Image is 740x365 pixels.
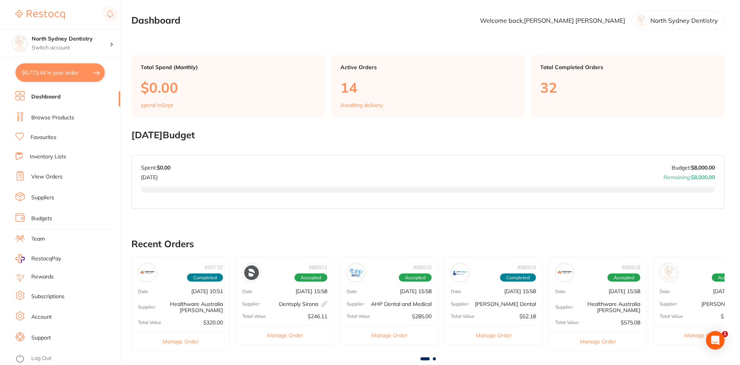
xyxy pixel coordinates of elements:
p: Total Completed Orders [540,64,715,70]
p: Total Value [660,314,683,319]
img: AHP Dental and Medical [349,265,363,280]
p: Healthware Australia [PERSON_NAME] [155,301,223,313]
a: RestocqPay [15,254,61,263]
img: Dentsply Sirona [244,265,259,280]
strong: $8,000.00 [691,174,715,181]
a: Log Out [31,355,51,362]
p: [DATE] 15:58 [504,288,536,294]
p: $575.08 [621,319,640,326]
p: Total Value [451,314,475,319]
h4: North Sydney Dentistry [32,35,110,43]
button: Manage Order [340,326,438,345]
span: Accepted [607,273,640,282]
p: $0.00 [141,80,316,95]
img: Restocq Logo [15,10,65,19]
span: Completed [500,273,536,282]
a: Dashboard [31,93,61,101]
p: [DATE] 15:58 [400,288,432,294]
p: Total Value [555,320,579,325]
img: Henry Schein Halas [662,265,676,280]
p: Dentsply Sirona [279,301,327,307]
p: # 88921 [309,264,327,270]
p: Supplier [242,301,260,307]
p: Supplier [138,304,155,310]
p: Switch account [32,44,110,52]
img: North Sydney Dentistry [12,36,27,51]
img: Healthware Australia Ridley [140,265,155,280]
p: Supplier [555,304,573,310]
a: Browse Products [31,114,74,122]
p: AHP Dental and Medical [371,301,432,307]
a: Restocq Logo [15,6,65,24]
a: Total Spend (Monthly)$0.00spend inSept [131,55,325,117]
p: Spent: [141,165,170,171]
h2: [DATE] Budget [131,130,725,141]
h2: Recent Orders [131,239,725,250]
div: Open Intercom Messenger [706,331,725,350]
a: Inventory Lists [30,153,66,161]
p: # 90730 [204,264,223,270]
p: Total Value [138,320,162,325]
p: Total Spend (Monthly) [141,64,316,70]
a: View Orders [31,173,63,181]
p: Total Value [242,314,266,319]
a: Team [31,235,45,243]
img: RestocqPay [15,254,25,263]
p: Budget: [672,165,715,171]
p: $52.18 [519,313,536,319]
p: [DATE] 15:58 [296,288,327,294]
p: [DATE] 10:51 [191,288,223,294]
button: Manage Order [445,326,542,345]
p: [DATE] [141,171,170,180]
p: # 88920 [413,264,432,270]
p: Supplier [347,301,364,307]
p: Healthware Australia [PERSON_NAME] [573,301,640,313]
span: Accepted [399,273,432,282]
span: 1 [722,331,728,337]
button: Manage Order [132,332,229,351]
span: RestocqPay [31,255,61,263]
p: Date [555,289,566,294]
p: Awaiting delivery [340,102,383,108]
span: Completed [187,273,223,282]
a: Rewards [31,273,54,281]
strong: $8,000.00 [691,164,715,171]
a: Favourites [31,134,56,141]
p: # 88919 [517,264,536,270]
button: $6,773.44 in your order [15,63,105,82]
p: 32 [540,80,715,95]
p: North Sydney Dentistry [650,17,718,24]
p: Date [451,289,461,294]
button: Manage Order [236,326,333,345]
p: $246.11 [308,313,327,319]
a: Total Completed Orders32 [531,55,725,117]
button: Log Out [15,353,118,365]
a: Budgets [31,215,52,222]
img: Healthware Australia Ridley [557,265,572,280]
p: Date [242,289,253,294]
a: Subscriptions [31,293,65,300]
p: [PERSON_NAME] Dental [475,301,536,307]
p: 14 [340,80,515,95]
a: Support [31,334,51,342]
button: Manage Order [549,332,646,351]
p: Date [660,289,670,294]
p: Supplier [451,301,468,307]
p: [DATE] 15:58 [609,288,640,294]
p: Welcome back, [PERSON_NAME] [PERSON_NAME] [480,17,625,24]
p: $320.00 [203,319,223,326]
img: Erskine Dental [453,265,468,280]
a: Active Orders14Awaiting delivery [331,55,525,117]
a: Account [31,313,52,321]
h2: Dashboard [131,15,180,26]
a: Suppliers [31,194,54,202]
p: $285.00 [412,313,432,319]
p: spend in Sept [141,102,173,108]
p: Date [138,289,148,294]
p: Date [347,289,357,294]
p: Remaining: [663,171,715,180]
p: Total Value [347,314,370,319]
p: Supplier [660,301,677,307]
span: Accepted [294,273,327,282]
p: Active Orders [340,64,515,70]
